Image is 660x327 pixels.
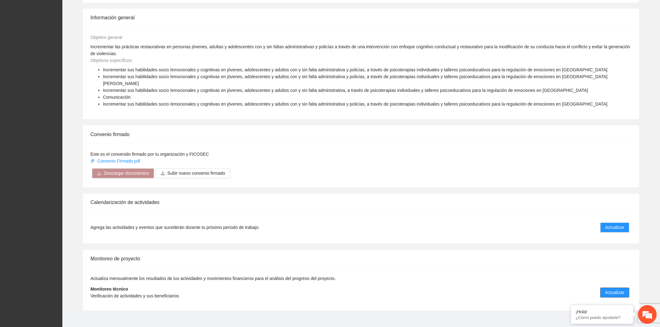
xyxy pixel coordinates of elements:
div: Convenio firmado [90,126,632,143]
button: downloadDescargar documentos [92,168,154,178]
span: Agrega las actividades y eventos que sucederán durante tu próximo periodo de trabajo. [90,224,260,231]
span: Verificación de actividades y sus beneficiarios [90,294,179,299]
span: Incrementar sus habilidades socio /emocionales y cognitivas en jóvenes, adolescentes y adultos co... [103,102,608,107]
p: ¿Cómo puedo ayudarte? [576,315,629,320]
span: Descargar documentos [104,170,149,177]
span: Objetivo general [90,35,122,40]
strong: Monitoreo técnico [90,287,128,292]
div: Monitoreo de proyecto [90,250,632,268]
span: Estamos en línea. [36,83,86,146]
div: Calendarización de actividades [90,194,632,211]
span: Incrementar sus habilidades socio /emocionales y cognitivas en jóvenes, adolescentes y adultos co... [103,88,588,93]
textarea: Escriba su mensaje y pulse “Intro” [3,170,119,192]
span: uploadSubir nuevo convenio firmado [156,171,230,176]
div: Chatee con nosotros ahora [32,32,105,40]
div: Información general [90,9,632,26]
span: Este es el convenido firmado por tu organización y FICOSEC [90,152,209,157]
span: Actualizar [605,289,624,296]
span: Actualiza mensualmente los resultados de tus actividades y movimientos financieros para el anális... [90,276,336,281]
span: Incrementar las prácticas restaurativas en personas jóvenes, adultas y adolescentes con y sin fal... [90,44,630,56]
button: Actualizar [600,223,629,233]
span: Objetivos específicos [90,58,132,63]
span: paper-clip [90,159,95,163]
span: Subir nuevo convenio firmado [167,170,225,177]
span: upload [161,171,165,176]
span: Comunicación [103,95,131,100]
span: Incrementar sus habilidades socio /emocionales y cognitivas en jóvenes, adolescentes y adultos co... [103,74,608,86]
span: download [97,171,101,176]
button: uploadSubir nuevo convenio firmado [156,168,230,178]
button: Actualizar [600,288,629,298]
a: Convenio Firmado.pdf [90,159,141,163]
span: Incrementar sus habilidades socio /emocionales y cognitivas en jóvenes, adolescentes y adultos co... [103,67,608,72]
div: ¡Hola! [576,309,629,314]
span: Actualizar [605,224,624,231]
div: Minimizar ventana de chat en vivo [102,3,117,18]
